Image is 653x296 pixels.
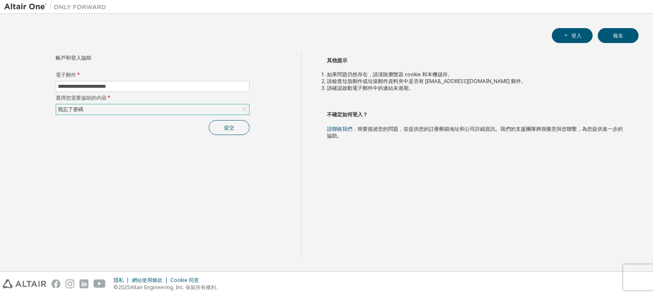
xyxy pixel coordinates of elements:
font: 帳戶和登入協助 [56,54,91,61]
font: 隱私 [114,276,124,284]
font: 網站使用條款 [132,276,162,284]
img: linkedin.svg [79,279,88,288]
div: 我忘了密碼 [56,104,249,115]
img: 牽牛星一號 [4,3,111,11]
img: instagram.svg [65,279,74,288]
font: 其他提示 [327,57,347,64]
font: 登入 [571,32,582,39]
font: 報名 [613,32,623,39]
font: © [114,284,118,291]
font: 不確定如何登入？ [327,111,368,118]
font: 如果問題仍然存在，請清除瀏覽器 cookie 和本機儲存。 [327,71,453,78]
font: 我忘了密碼 [58,106,83,113]
font: 請檢查垃圾郵件或垃圾郵件資料夾中是否有 [EMAIL_ADDRESS][DOMAIN_NAME] 郵件。 [327,78,526,85]
button: 登入 [552,28,593,43]
img: facebook.svg [51,279,60,288]
img: youtube.svg [94,279,106,288]
font: 提交 [224,124,234,131]
font: ，簡要描述您的問題，並提供您的註冊郵箱地址和公司詳細資訊。我們的支援團隊將很樂意與您聯繫，為您提供進一步的協助。 [327,125,623,139]
font: Cookie 同意 [170,276,199,284]
img: altair_logo.svg [3,279,46,288]
font: 選擇您需要協助的內容 [56,94,107,101]
font: 請確認啟動電子郵件中的連結未過期。 [327,84,414,92]
font: 2025 [118,284,130,291]
font: 電子郵件 [56,71,76,78]
a: 請聯絡我們 [327,125,352,132]
button: 報名 [598,28,639,43]
button: 提交 [209,120,250,135]
font: Altair Engineering, Inc. 保留所有權利。 [130,284,221,291]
